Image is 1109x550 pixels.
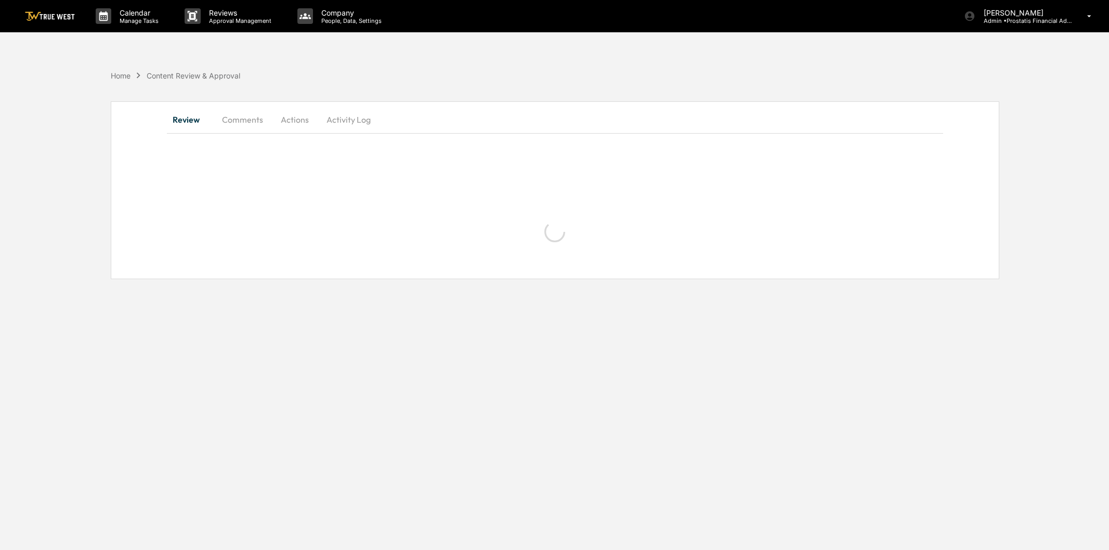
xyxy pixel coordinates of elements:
[201,8,277,17] p: Reviews
[313,17,387,24] p: People, Data, Settings
[975,17,1072,24] p: Admin • Prostatis Financial Advisors
[167,107,943,132] div: secondary tabs example
[111,8,164,17] p: Calendar
[111,71,131,80] div: Home
[975,8,1072,17] p: [PERSON_NAME]
[167,107,214,132] button: Review
[313,8,387,17] p: Company
[318,107,379,132] button: Activity Log
[147,71,240,80] div: Content Review & Approval
[25,11,75,21] img: logo
[271,107,318,132] button: Actions
[201,17,277,24] p: Approval Management
[111,17,164,24] p: Manage Tasks
[214,107,271,132] button: Comments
